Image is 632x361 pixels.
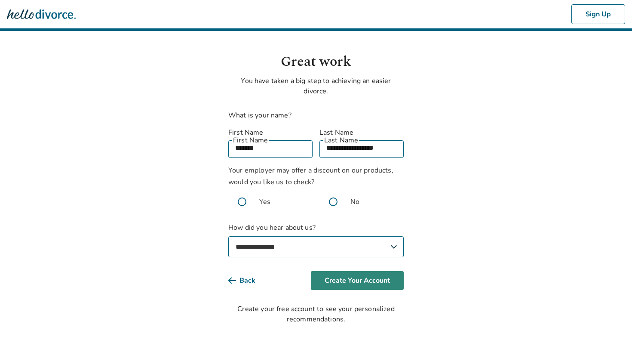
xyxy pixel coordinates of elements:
img: Hello Divorce Logo [7,6,76,23]
h1: Great work [228,52,404,72]
button: Create Your Account [311,271,404,290]
p: You have taken a big step to achieving an easier divorce. [228,76,404,96]
button: Back [228,271,269,290]
button: Sign Up [571,4,625,24]
label: How did you hear about us? [228,222,404,257]
span: Your employer may offer a discount on our products, would you like us to check? [228,166,393,187]
select: How did you hear about us? [228,236,404,257]
span: Yes [259,197,270,207]
label: What is your name? [228,111,291,120]
label: First Name [228,127,313,138]
div: Create your free account to see your personalized recommendations. [228,304,404,324]
span: No [350,197,359,207]
iframe: Chat Widget [589,320,632,361]
label: Last Name [319,127,404,138]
